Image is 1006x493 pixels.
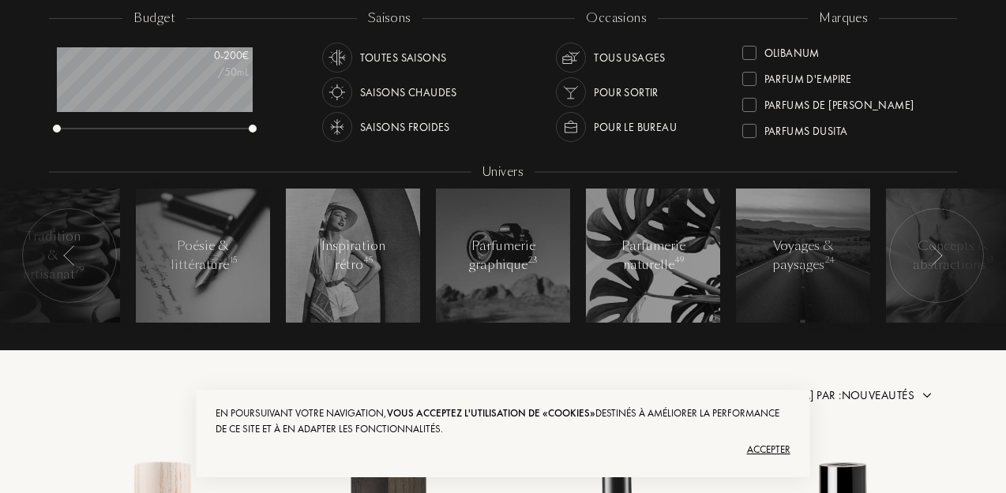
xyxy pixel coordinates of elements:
div: Inspiration rétro [320,237,387,275]
span: 49 [675,255,684,266]
img: usage_season_hot_white.svg [326,81,348,103]
div: budget [122,9,186,28]
div: Pour sortir [594,77,659,107]
div: Olibanum [764,39,820,61]
span: 23 [528,255,538,266]
div: Parfum d'Empire [764,65,852,87]
div: 0 - 200 € [170,47,249,64]
div: Voyages & paysages [770,237,837,275]
img: arr_left.svg [63,245,76,266]
div: Toutes saisons [360,43,447,73]
div: Parfums Dusita [764,118,848,139]
div: Accepter [216,437,790,462]
div: En poursuivant votre navigation, destinés à améliorer la performance de ce site et à en adapter l... [216,405,790,437]
div: occasions [575,9,658,28]
div: Parfumerie graphique [469,237,537,275]
img: usage_occasion_party_white.svg [560,81,582,103]
div: marques [808,9,879,28]
img: usage_occasion_all_white.svg [560,47,582,69]
div: Saisons froides [360,112,450,142]
span: [GEOGRAPHIC_DATA] par : Nouveautés [700,387,914,403]
div: Univers [471,163,535,181]
div: Parfums de [PERSON_NAME] [764,92,914,113]
span: 15 [230,255,237,266]
img: usage_season_cold_white.svg [326,116,348,138]
div: Pour le bureau [594,112,677,142]
div: [PERSON_NAME] [764,144,850,165]
img: arr_left.svg [930,245,943,266]
div: /50mL [170,64,249,80]
div: Tous usages [594,43,666,73]
div: Parfumerie naturelle [620,237,687,275]
img: usage_occasion_work_white.svg [560,116,582,138]
div: Saisons chaudes [360,77,457,107]
span: vous acceptez l'utilisation de «cookies» [387,406,595,420]
img: usage_season_average_white.svg [326,47,348,69]
img: arrow.png [921,389,933,401]
span: 45 [364,255,373,266]
div: saisons [357,9,422,28]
